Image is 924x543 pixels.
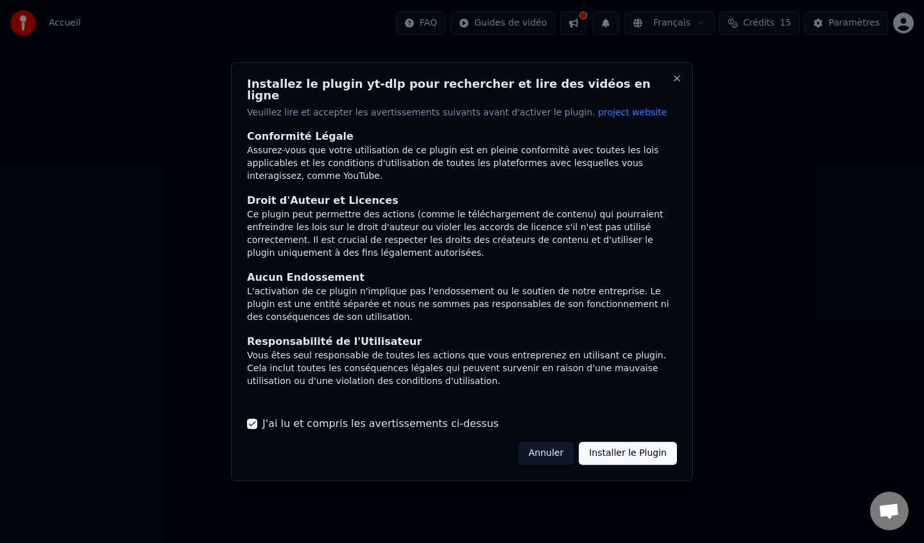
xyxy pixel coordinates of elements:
[247,286,677,324] div: L'activation de ce plugin n'implique pas l'endossement ou le soutien de notre entreprise. Le plug...
[247,209,677,260] div: Ce plugin peut permettre des actions (comme le téléchargement de contenu) qui pourraient enfreind...
[247,106,677,119] p: Veuillez lire et accepter les avertissements suivants avant d'activer le plugin.
[247,78,677,101] h2: Installez le plugin yt-dlp pour rechercher et lire des vidéos en ligne
[247,129,677,145] div: Conformité Légale
[518,442,574,465] button: Annuler
[247,350,677,388] div: Vous êtes seul responsable de toutes les actions que vous entreprenez en utilisant ce plugin. Cel...
[579,442,677,465] button: Installer le Plugin
[247,271,677,286] div: Aucun Endossement
[598,107,667,117] span: project website
[247,399,677,414] div: Risques Potentiels
[247,335,677,350] div: Responsabilité de l'Utilisateur
[247,194,677,209] div: Droit d'Auteur et Licences
[247,145,677,183] div: Assurez-vous que votre utilisation de ce plugin est en pleine conformité avec toutes les lois app...
[262,416,499,431] label: J'ai lu et compris les avertissements ci-dessus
